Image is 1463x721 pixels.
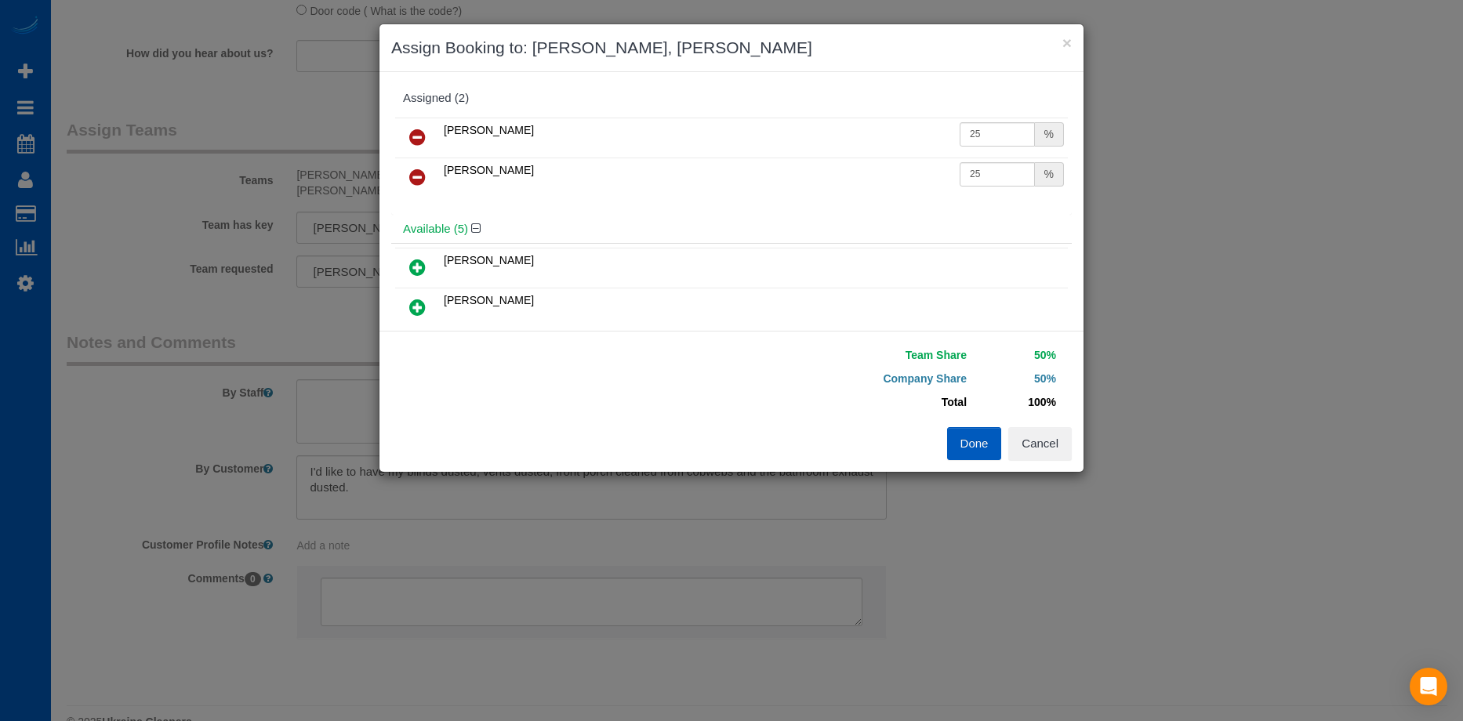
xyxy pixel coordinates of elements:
[743,343,971,367] td: Team Share
[743,367,971,390] td: Company Share
[403,223,1060,236] h4: Available (5)
[444,254,534,266] span: [PERSON_NAME]
[971,367,1060,390] td: 50%
[971,390,1060,414] td: 100%
[1062,34,1072,51] button: ×
[403,92,1060,105] div: Assigned (2)
[391,36,1072,60] h3: Assign Booking to: [PERSON_NAME], [PERSON_NAME]
[743,390,971,414] td: Total
[444,124,534,136] span: [PERSON_NAME]
[1035,162,1064,187] div: %
[1008,427,1072,460] button: Cancel
[1035,122,1064,147] div: %
[1410,668,1447,705] div: Open Intercom Messenger
[947,427,1002,460] button: Done
[444,294,534,306] span: [PERSON_NAME]
[971,343,1060,367] td: 50%
[444,164,534,176] span: [PERSON_NAME]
